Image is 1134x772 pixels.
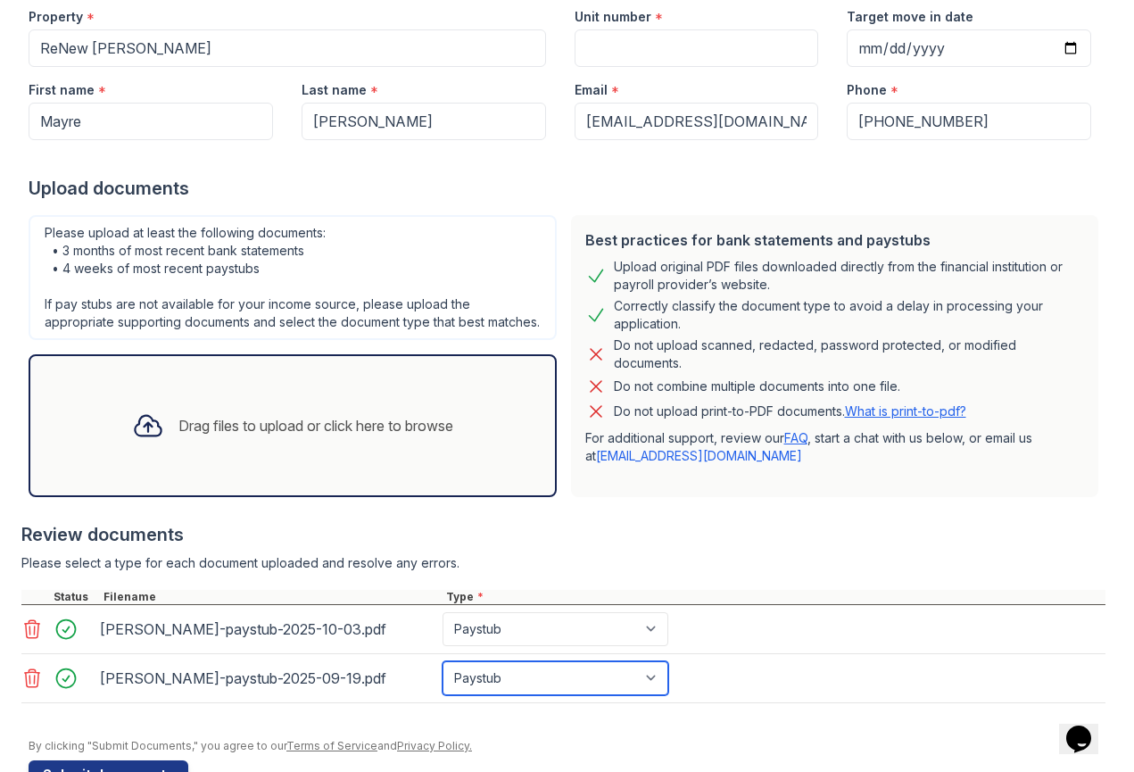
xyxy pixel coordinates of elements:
div: Do not combine multiple documents into one file. [614,376,900,397]
label: Unit number [575,8,651,26]
label: First name [29,81,95,99]
p: Do not upload print-to-PDF documents. [614,403,966,420]
div: Drag files to upload or click here to browse [178,415,453,436]
div: Review documents [21,522,1105,547]
div: Best practices for bank statements and paystubs [585,229,1085,251]
div: [PERSON_NAME]-paystub-2025-10-03.pdf [100,615,435,643]
div: By clicking "Submit Documents," you agree to our and [29,739,1105,753]
label: Target move in date [847,8,973,26]
label: Email [575,81,608,99]
div: Do not upload scanned, redacted, password protected, or modified documents. [614,336,1085,372]
p: For additional support, review our , start a chat with us below, or email us at [585,429,1085,465]
iframe: chat widget [1059,701,1116,754]
div: Correctly classify the document type to avoid a delay in processing your application. [614,297,1085,333]
div: Status [50,590,100,604]
label: Property [29,8,83,26]
div: Filename [100,590,443,604]
div: Type [443,590,1105,604]
label: Last name [302,81,367,99]
div: Please upload at least the following documents: • 3 months of most recent bank statements • 4 wee... [29,215,557,340]
label: Phone [847,81,887,99]
a: Terms of Service [286,739,377,752]
a: FAQ [784,430,807,445]
div: Upload documents [29,176,1105,201]
div: Please select a type for each document uploaded and resolve any errors. [21,554,1105,572]
a: [EMAIL_ADDRESS][DOMAIN_NAME] [596,448,802,463]
div: Upload original PDF files downloaded directly from the financial institution or payroll provider’... [614,258,1085,294]
div: [PERSON_NAME]-paystub-2025-09-19.pdf [100,664,435,693]
a: Privacy Policy. [397,739,472,752]
a: What is print-to-pdf? [845,403,966,419]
